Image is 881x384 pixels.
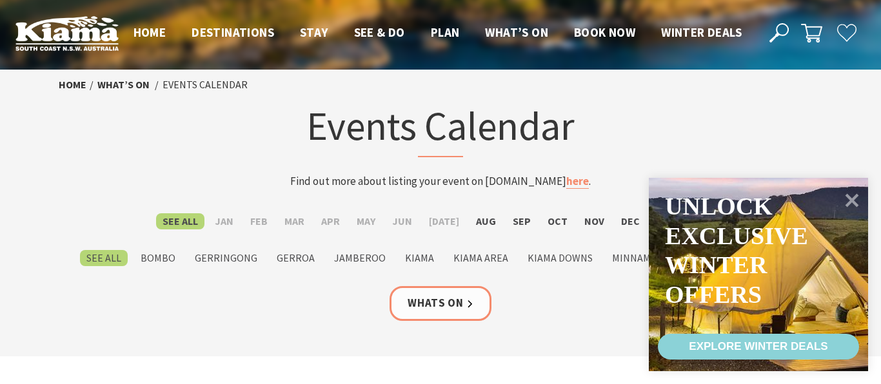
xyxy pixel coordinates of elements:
[328,250,392,266] label: Jamberoo
[350,213,382,229] label: May
[521,250,599,266] label: Kiama Downs
[390,286,491,320] a: Whats On
[578,213,611,229] label: Nov
[470,213,502,229] label: Aug
[188,100,693,157] h1: Events Calendar
[300,24,328,40] span: Stay
[665,192,807,309] div: Unlock exclusive winter offers
[506,213,537,229] label: Sep
[386,213,419,229] label: Jun
[431,24,460,40] span: Plan
[278,213,311,229] label: Mar
[447,250,515,266] label: Kiama Area
[244,213,274,229] label: Feb
[270,250,321,266] label: Gerroa
[658,334,859,360] a: EXPLORE WINTER DEALS
[606,250,682,266] label: Minnamurra
[134,24,166,40] span: Home
[208,213,240,229] label: Jan
[422,213,466,229] label: [DATE]
[566,174,589,189] a: here
[661,24,742,40] span: Winter Deals
[315,213,346,229] label: Apr
[15,15,119,51] img: Kiama Logo
[485,24,548,40] span: What’s On
[574,24,635,40] span: Book now
[80,250,128,266] label: See All
[192,24,274,40] span: Destinations
[541,213,574,229] label: Oct
[188,173,693,190] p: Find out more about listing your event on [DOMAIN_NAME] .
[399,250,440,266] label: Kiama
[615,213,646,229] label: Dec
[689,334,827,360] div: EXPLORE WINTER DEALS
[156,213,204,229] label: See All
[188,250,264,266] label: Gerringong
[134,250,182,266] label: Bombo
[97,78,150,91] a: What’s On
[121,23,755,44] nav: Main Menu
[59,78,86,91] a: Home
[354,24,405,40] span: See & Do
[163,77,248,93] li: Events Calendar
